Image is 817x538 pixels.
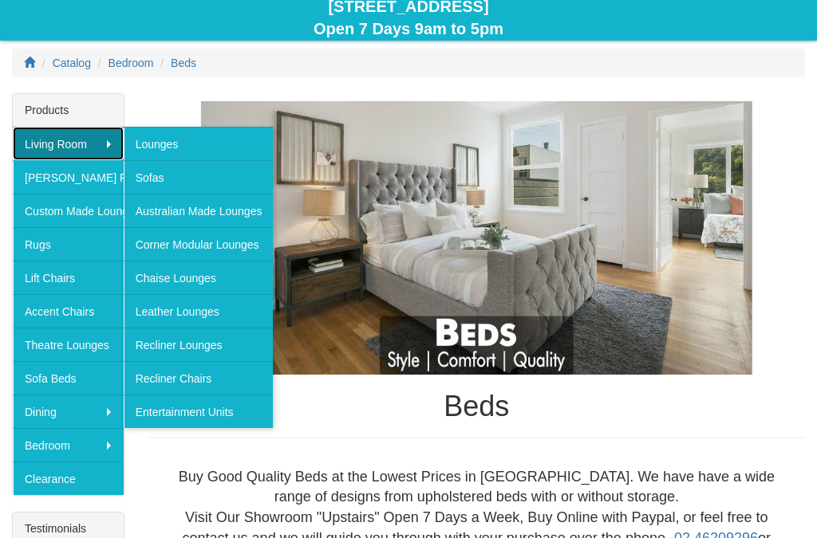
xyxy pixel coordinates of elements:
a: [PERSON_NAME] Furniture [13,160,124,194]
a: Custom Made Lounges [13,194,124,227]
a: Lounges [124,127,274,160]
a: Rugs [13,227,124,261]
a: Clearance [13,461,124,495]
a: Bedroom [109,57,154,69]
a: Leather Lounges [124,294,274,328]
a: Recliner Lounges [124,328,274,361]
a: Accent Chairs [13,294,124,328]
div: Products [13,94,124,127]
a: Corner Modular Lounges [124,227,274,261]
a: Catalog [53,57,91,69]
a: Living Room [13,127,124,160]
a: Sofas [124,160,274,194]
a: Australian Made Lounges [124,194,274,227]
a: Sofa Beds [13,361,124,395]
a: Beds [171,57,196,69]
a: Theatre Lounges [13,328,124,361]
a: Entertainment Units [124,395,274,428]
a: Chaise Lounges [124,261,274,294]
a: Recliner Chairs [124,361,274,395]
a: Dining [13,395,124,428]
a: Bedroom [13,428,124,461]
img: Beds [148,101,805,375]
a: Lift Chairs [13,261,124,294]
h1: Beds [148,391,805,422]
